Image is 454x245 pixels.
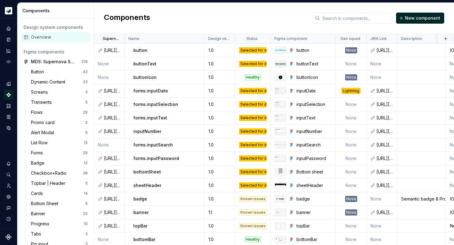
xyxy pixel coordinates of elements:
[84,191,88,196] div: 14
[31,231,44,237] div: Tabs
[275,115,286,120] img: inputText
[128,36,139,41] p: Name
[94,138,125,152] td: None
[31,170,69,176] div: Checkbox+Radio
[239,182,266,189] div: Selected for development
[4,46,13,56] a: Analytics
[31,109,45,115] div: Flows
[275,144,286,146] img: inputSearch
[336,165,367,179] td: None
[245,74,261,80] div: Healthy
[296,182,332,189] div: sheetHeader
[275,211,286,214] img: banner
[29,168,90,178] a: Checkbox+Radio38
[29,219,90,229] a: Progress10
[320,13,392,24] input: Search in components...
[104,155,121,161] div: [URL][DOMAIN_NAME]
[205,115,235,121] div: 1.0
[296,88,332,94] div: inputDate
[296,128,332,134] div: inputNumber
[133,101,178,107] p: forms.inputSelection
[31,69,46,75] div: Button
[104,223,121,229] div: [URL][DOMAIN_NAME]
[296,236,332,243] div: bottomBar
[4,57,13,67] a: Code automation
[208,36,230,41] p: Design version
[367,57,397,71] td: None
[275,102,286,106] img: inputSelection
[275,60,286,67] img: buttonText
[5,7,12,14] img: 9de6ca4a-8ec4-4eed-b9a2-3d312393a40a.png
[239,47,266,53] div: Selected for development
[83,171,88,176] div: 38
[4,79,13,89] div: Design tokens
[133,115,167,121] p: forms.inputText
[104,169,121,175] div: [URL][DOMAIN_NAME]
[85,181,88,186] div: 5
[341,88,361,94] div: Lightning
[279,168,282,176] img: Bottom sheet
[29,87,90,97] a: Screens3
[376,209,393,216] div: [URL][DOMAIN_NAME]
[239,142,266,148] div: Selected for development
[83,80,88,84] div: 33
[376,128,393,134] div: [URL][DOMAIN_NAME]
[133,61,156,67] p: buttonText
[94,57,125,71] td: None
[345,74,357,80] div: Nova
[275,184,286,187] img: sheetHeader
[84,140,88,145] div: 15
[239,88,266,94] div: Selected for development
[4,101,13,111] a: Assets
[31,221,52,227] div: Progress
[84,221,88,226] div: 10
[4,170,13,180] button: Search ⌘K
[4,90,13,100] a: Components
[29,158,90,168] a: Badge12
[31,34,88,40] div: Overview
[4,123,13,133] a: Data sources
[205,74,235,80] div: 1.0
[205,223,235,229] div: 1.0
[29,199,90,208] a: Bottom Sheet5
[4,181,13,191] div: Invite team
[245,236,261,243] div: Healthy
[133,88,168,94] p: forms.inputDate
[239,169,266,175] div: Selected for development
[336,152,367,165] td: None
[31,130,56,136] div: Alert Modal
[4,112,13,122] a: Storybook stories
[104,115,121,121] div: [URL][DOMAIN_NAME]
[29,77,90,87] a: Dynamic Content33
[336,125,367,138] td: None
[133,74,157,80] p: buttonIcon
[4,35,13,45] div: Documentation
[31,150,45,156] div: Forms
[205,209,235,216] div: 1.1
[133,182,161,189] p: sheetHeader
[133,236,155,243] p: bottomBar
[376,88,393,94] div: [URL][DOMAIN_NAME]
[296,115,332,121] div: inputText
[239,115,266,121] div: Selected for development
[336,111,367,125] td: None
[205,88,235,94] div: 1.0
[31,89,50,95] div: Screens
[345,196,357,202] div: Nova
[104,196,121,202] div: [URL][DOMAIN_NAME]
[376,47,393,53] div: [URL][DOMAIN_NAME]
[29,107,90,117] a: Flows29
[85,120,88,125] div: 2
[4,159,13,169] button: Notifications
[205,142,235,148] div: 1.0
[296,155,332,161] div: inputPassword
[376,115,393,121] div: [URL][DOMAIN_NAME]
[31,180,68,186] div: Topbar | Header
[31,140,50,146] div: List Row
[376,101,393,107] div: [URL][DOMAIN_NAME]
[367,219,397,233] td: None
